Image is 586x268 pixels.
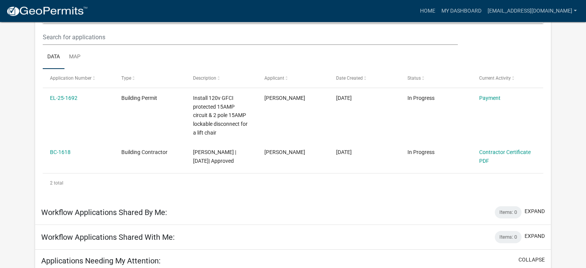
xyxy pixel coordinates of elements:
datatable-header-cell: Status [400,69,472,87]
span: 09/03/2025 [336,95,352,101]
span: Building Contractor [121,149,167,155]
button: collapse [518,256,545,264]
a: Map [64,45,85,69]
a: EL-25-1692 [50,95,77,101]
a: Data [43,45,64,69]
span: Wilfredo Diaz [264,149,305,155]
a: Home [417,4,438,18]
div: Items: 0 [495,231,522,243]
span: Applicant [264,75,284,81]
h5: Applications Needing My Attention: [41,256,161,265]
datatable-header-cell: Applicant [257,69,328,87]
datatable-header-cell: Date Created [328,69,400,87]
datatable-header-cell: Type [114,69,185,87]
span: 08/27/2025 [336,149,352,155]
h5: Workflow Applications Shared With Me: [41,233,175,242]
span: Wilfredo Diaz [264,95,305,101]
span: Wilfredo Diaz | 09/03/2025| Approved [193,149,236,164]
a: [EMAIL_ADDRESS][DOMAIN_NAME] [485,4,580,18]
span: In Progress [407,95,435,101]
span: Status [407,75,421,81]
datatable-header-cell: Current Activity [472,69,543,87]
a: BC-1618 [50,149,71,155]
div: 2 total [43,173,543,193]
span: Building Permit [121,95,157,101]
span: Current Activity [479,75,511,81]
h5: Workflow Applications Shared By Me: [41,208,167,217]
a: Payment [479,95,501,101]
span: Date Created [336,75,363,81]
button: expand [525,207,545,215]
span: Install 120v GFCI protected 15AMP circuit & 2 pole 15AMP lockable disconnect for a lift chair [193,95,248,136]
span: Type [121,75,131,81]
datatable-header-cell: Application Number [43,69,114,87]
div: Items: 0 [495,206,522,218]
datatable-header-cell: Description [186,69,257,87]
span: In Progress [407,149,435,155]
span: Application Number [50,75,92,81]
a: My Dashboard [438,4,485,18]
input: Search for applications [43,29,458,45]
span: Description [193,75,216,81]
button: expand [525,232,545,240]
a: Contractor Certificate PDF [479,149,531,164]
